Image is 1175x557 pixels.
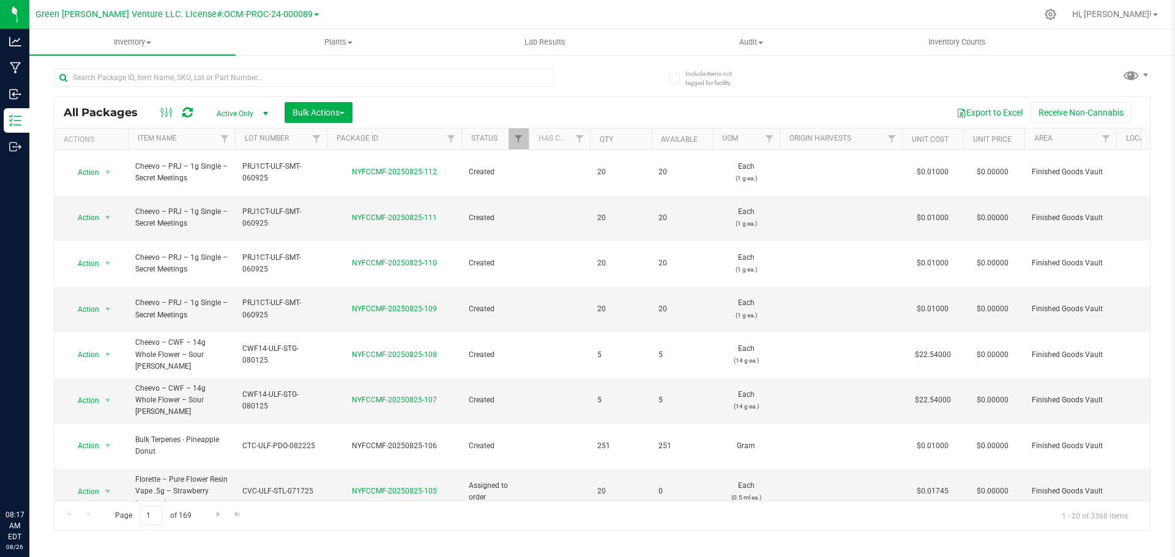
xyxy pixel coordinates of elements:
[352,168,437,176] a: NYFCCMF-20250825-112
[6,509,24,542] p: 08:17 AM EDT
[1032,394,1109,406] span: Finished Goods Vault
[597,212,644,224] span: 20
[570,128,590,149] a: Filter
[902,332,963,378] td: $22.54000
[67,483,100,500] span: Action
[1032,212,1109,224] span: Finished Goods Vault
[337,134,378,142] a: Package ID
[722,134,738,142] a: UOM
[29,29,236,55] a: Inventory
[242,252,319,275] span: PRJ1CT-ULF-SMT-060925
[648,29,854,55] a: Audit
[854,29,1061,55] a: Inventory Counts
[215,128,235,149] a: Filter
[597,257,644,269] span: 20
[9,35,21,48] inline-svg: Analytics
[469,480,521,503] span: Assigned to order
[100,483,116,500] span: select
[135,161,228,184] span: Cheevo – PRJ – 1g Single – Secret Meetings
[720,400,772,412] p: (14 g ea.)
[140,506,162,525] input: 1
[720,172,772,184] p: (1 g ea.)
[661,135,698,144] a: Available
[325,440,463,452] div: NYFCCMF-20250825-106
[236,37,441,48] span: Plants
[720,161,772,184] span: Each
[971,300,1015,318] span: $0.00000
[658,440,705,452] span: 251
[9,62,21,74] inline-svg: Manufacturing
[759,128,780,149] a: Filter
[508,37,582,48] span: Lab Results
[720,264,772,275] p: (1 g ea.)
[352,304,437,313] a: NYFCCMF-20250825-109
[64,106,150,119] span: All Packages
[971,346,1015,364] span: $0.00000
[720,440,772,452] span: Gram
[100,209,116,226] span: select
[1096,128,1116,149] a: Filter
[242,485,319,497] span: CVC-ULF-STL-071725
[720,309,772,321] p: (1 g ea.)
[67,164,100,181] span: Action
[902,287,963,333] td: $0.01000
[658,485,705,497] span: 0
[973,135,1012,144] a: Unit Price
[469,440,521,452] span: Created
[64,135,123,144] div: Actions
[100,346,116,363] span: select
[135,383,228,418] span: Cheevo – CWF – 14g Whole Flower – Sour [PERSON_NAME]
[720,389,772,412] span: Each
[135,434,228,457] span: Bulk Terpenes - Pineapple Donut
[1032,349,1109,361] span: Finished Goods Vault
[100,301,116,318] span: select
[720,343,772,366] span: Each
[949,102,1031,123] button: Export to Excel
[600,135,613,144] a: Qty
[469,394,521,406] span: Created
[720,206,772,229] span: Each
[597,303,644,315] span: 20
[135,474,228,509] span: Florette – Pure Flower Resin Vape .5g – Strawberry Lemonade
[597,166,644,178] span: 20
[229,506,247,523] a: Go to the last page
[902,196,963,242] td: $0.01000
[469,166,521,178] span: Created
[245,134,289,142] a: Lot Number
[658,303,705,315] span: 20
[789,134,851,142] a: Origin Harvests
[1072,9,1152,19] span: Hi, [PERSON_NAME]!
[902,469,963,515] td: $0.01745
[29,37,236,48] span: Inventory
[12,459,49,496] iframe: Resource center
[597,394,644,406] span: 5
[658,394,705,406] span: 5
[242,343,319,366] span: CWF14-ULF-STG-080125
[352,213,437,222] a: NYFCCMF-20250825-111
[9,114,21,127] inline-svg: Inventory
[720,480,772,503] span: Each
[442,29,648,55] a: Lab Results
[9,88,21,100] inline-svg: Inbound
[293,108,345,117] span: Bulk Actions
[902,424,963,470] td: $0.01000
[100,437,116,454] span: select
[1032,440,1109,452] span: Finished Goods Vault
[971,482,1015,500] span: $0.00000
[1126,134,1160,142] a: Location
[67,346,100,363] span: Action
[1031,102,1132,123] button: Receive Non-Cannabis
[67,437,100,454] span: Action
[35,9,313,20] span: Green [PERSON_NAME] Venture LLC. License#:OCM-PROC-24-000089
[912,37,1002,48] span: Inventory Counts
[658,349,705,361] span: 5
[658,166,705,178] span: 20
[902,150,963,196] td: $0.01000
[236,29,442,55] a: Plants
[100,392,116,409] span: select
[135,252,228,275] span: Cheevo – PRJ – 1g Single – Secret Meetings
[469,303,521,315] span: Created
[285,102,352,123] button: Bulk Actions
[649,37,854,48] span: Audit
[54,68,554,87] input: Search Package ID, Item Name, SKU, Lot or Part Number...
